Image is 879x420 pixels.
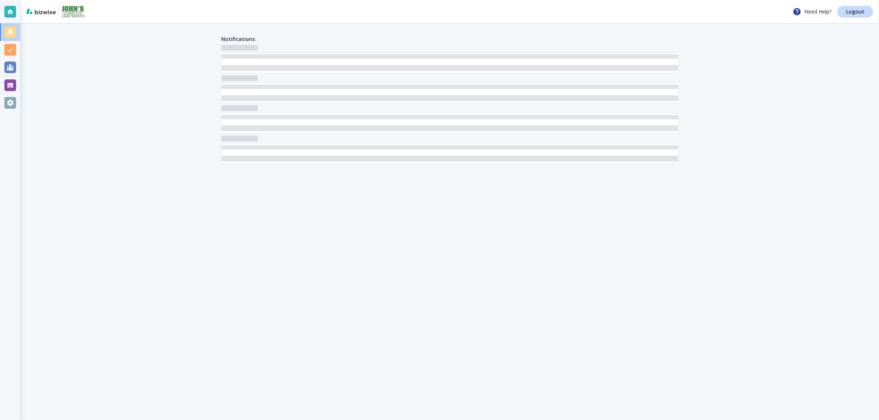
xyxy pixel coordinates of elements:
h4: Notifications [221,35,255,43]
img: bizwise [26,8,56,14]
p: Need Help? [793,7,831,16]
img: John's Complete Lawn Service [62,6,85,18]
p: Logout [846,9,864,14]
a: Logout [837,6,873,18]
